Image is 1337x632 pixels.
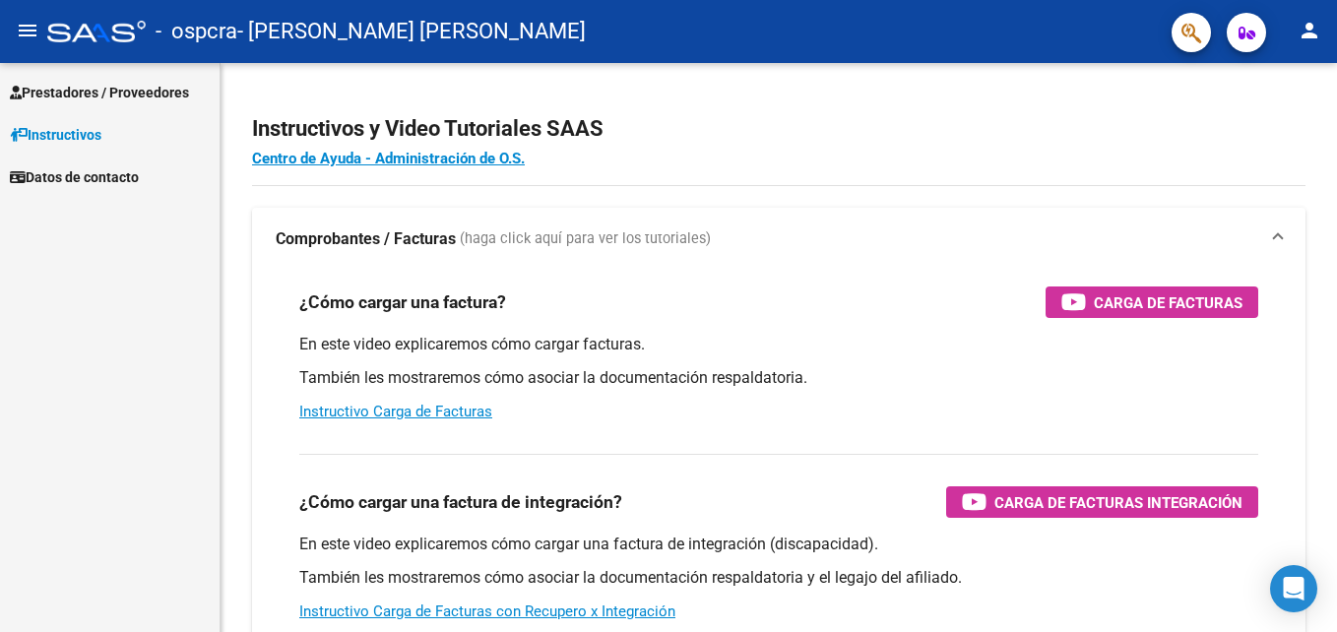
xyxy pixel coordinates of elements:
a: Instructivo Carga de Facturas con Recupero x Integración [299,602,675,620]
mat-icon: menu [16,19,39,42]
p: En este video explicaremos cómo cargar facturas. [299,334,1258,355]
button: Carga de Facturas Integración [946,486,1258,518]
span: Prestadores / Proveedores [10,82,189,103]
span: Instructivos [10,124,101,146]
span: - ospcra [156,10,237,53]
p: También les mostraremos cómo asociar la documentación respaldatoria. [299,367,1258,389]
a: Instructivo Carga de Facturas [299,403,492,420]
a: Centro de Ayuda - Administración de O.S. [252,150,525,167]
mat-icon: person [1298,19,1321,42]
mat-expansion-panel-header: Comprobantes / Facturas (haga click aquí para ver los tutoriales) [252,208,1305,271]
span: Datos de contacto [10,166,139,188]
p: En este video explicaremos cómo cargar una factura de integración (discapacidad). [299,534,1258,555]
strong: Comprobantes / Facturas [276,228,456,250]
p: También les mostraremos cómo asociar la documentación respaldatoria y el legajo del afiliado. [299,567,1258,589]
span: Carga de Facturas Integración [994,490,1242,515]
div: Open Intercom Messenger [1270,565,1317,612]
h3: ¿Cómo cargar una factura? [299,288,506,316]
h3: ¿Cómo cargar una factura de integración? [299,488,622,516]
span: - [PERSON_NAME] [PERSON_NAME] [237,10,586,53]
span: Carga de Facturas [1094,290,1242,315]
h2: Instructivos y Video Tutoriales SAAS [252,110,1305,148]
button: Carga de Facturas [1046,286,1258,318]
span: (haga click aquí para ver los tutoriales) [460,228,711,250]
